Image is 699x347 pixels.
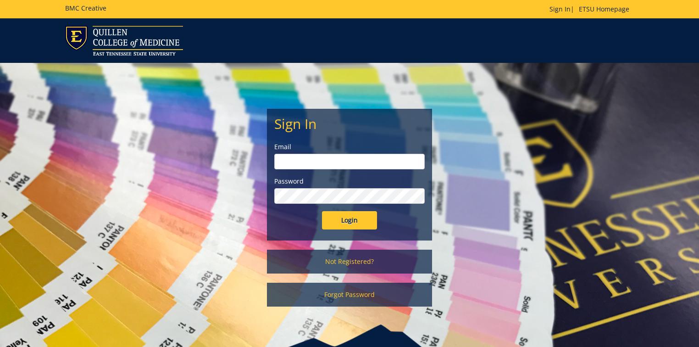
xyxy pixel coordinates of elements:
[574,5,634,13] a: ETSU Homepage
[274,177,425,186] label: Password
[322,211,377,229] input: Login
[267,250,432,274] a: Not Registered?
[267,283,432,307] a: Forgot Password
[549,5,571,13] a: Sign In
[274,142,425,151] label: Email
[65,5,106,11] h5: BMC Creative
[65,26,183,56] img: ETSU logo
[549,5,634,14] p: |
[274,116,425,131] h2: Sign In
